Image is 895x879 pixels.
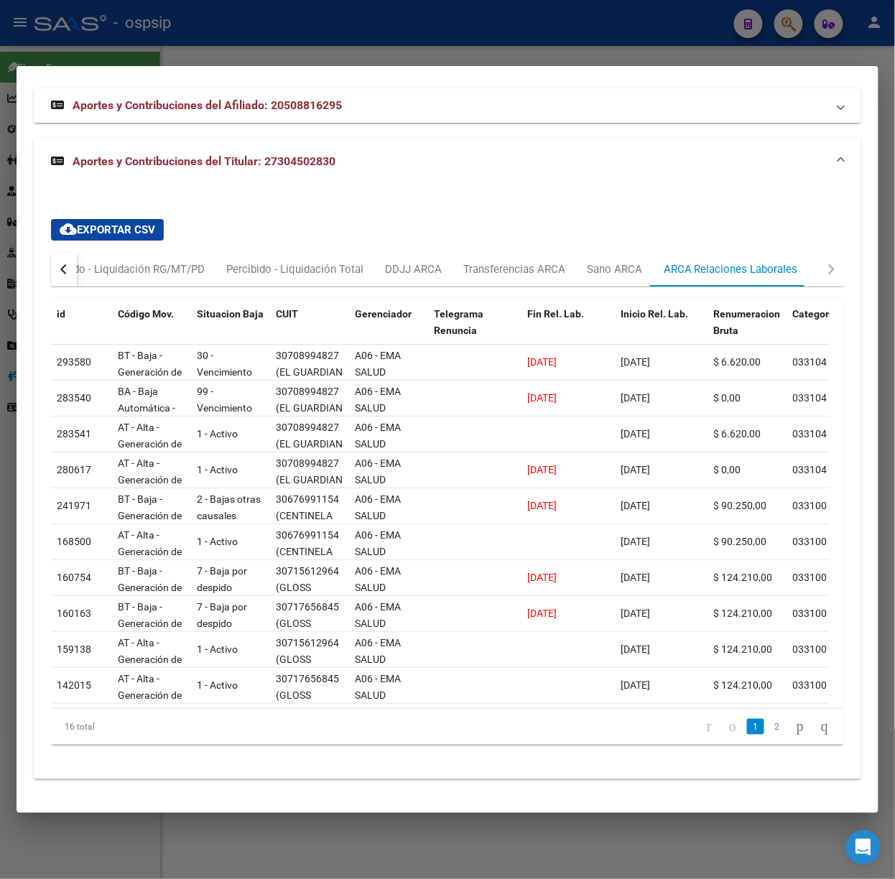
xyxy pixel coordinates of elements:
span: Gerenciador [355,308,412,320]
div: 30715612964 [276,563,339,580]
span: 1 - Activo [197,536,238,547]
span: [DATE] [621,679,650,691]
span: [DATE] [527,356,557,368]
span: 033100 [793,643,827,655]
div: Sano ARCA [587,261,642,277]
datatable-header-cell: Renumeracion Bruta [708,299,787,362]
div: Percibido - Liquidación RG/MT/PD [40,261,205,277]
span: A06 - EMA SALUD [355,529,401,557]
span: [DATE] [527,572,557,583]
span: AT - Alta - Generación de clave [118,637,182,682]
button: Exportar CSV [51,219,164,241]
span: (CENTINELA SRL) [276,546,333,574]
span: (GLOSS COMPANY S.A) [276,654,323,698]
span: CUIT [276,308,298,320]
div: Transferencias ARCA [463,261,565,277]
span: BT - Baja - Generación de Clave [118,350,182,394]
span: $ 124.210,00 [714,608,773,619]
span: Situacion Baja [197,308,264,320]
span: BA - Baja Automática - Anulación [118,386,175,430]
span: Exportar CSV [60,223,155,236]
span: 033100 [793,500,827,511]
span: (EL GUARDIAN SRL) [276,402,343,430]
span: [DATE] [621,536,650,547]
span: 283541 [57,428,91,439]
span: (GLOSS COMPANY S.A Y OTROS SEG.IPJYC U. T. E.) [276,689,340,766]
span: 160163 [57,608,91,619]
span: 1 - Activo [197,679,238,691]
datatable-header-cell: id [51,299,112,362]
span: A06 - EMA SALUD [355,457,401,485]
span: BT - Baja - Generación de Clave [118,565,182,610]
span: AT - Alta - Generación de clave [118,422,182,466]
span: A06 - EMA SALUD [355,673,401,701]
div: 30708994827 [276,455,339,472]
a: 1 [747,719,764,735]
span: 033104 [793,356,827,368]
span: (GLOSS COMPANY S.A) [276,582,323,626]
span: [DATE] [621,392,650,404]
span: A06 - EMA SALUD [355,637,401,665]
span: 30 - Vencimiento de plazo / ART. 250 - LCT [197,350,263,410]
span: 142015 [57,679,91,691]
span: Código Mov. [118,308,174,320]
div: Aportes y Contribuciones del Titular: 27304502830 [34,185,861,779]
span: AT - Alta - Generación de clave [118,529,182,574]
span: A06 - EMA SALUD [355,350,401,378]
span: 033100 [793,572,827,583]
span: $ 124.210,00 [714,643,773,655]
span: 1 - Activo [197,464,238,475]
span: 7 - Baja por despido [197,565,247,593]
span: 99 - Vencimiento de contrato a plazo fijo o determ., a tiempo compl. o parcial [197,386,260,496]
div: Open Intercom Messenger [846,830,881,865]
span: 159138 [57,643,91,655]
div: Percibido - Liquidación Total [226,261,363,277]
span: $ 0,00 [714,392,741,404]
span: A06 - EMA SALUD [355,422,401,450]
span: 283540 [57,392,91,404]
span: 033100 [793,536,827,547]
span: Aportes y Contribuciones del Titular: 27304502830 [73,154,335,168]
span: $ 124.210,00 [714,679,773,691]
span: $ 90.250,00 [714,536,767,547]
span: [DATE] [527,464,557,475]
span: 293580 [57,356,91,368]
span: $ 0,00 [714,464,741,475]
div: 30717656845 [276,599,339,615]
span: [DATE] [621,643,650,655]
mat-icon: cloud_download [60,220,77,238]
span: Inicio Rel. Lab. [621,308,688,320]
span: AT - Alta - Generación de clave [118,457,182,502]
span: Renumeracion Bruta [714,308,781,336]
span: 168500 [57,536,91,547]
span: 2 - Bajas otras causales [197,493,261,521]
span: 1 - Activo [197,643,238,655]
span: A06 - EMA SALUD [355,601,401,629]
span: [DATE] [527,392,557,404]
span: $ 90.250,00 [714,500,767,511]
a: go to last page [815,719,835,735]
div: 30676991154 [276,527,339,544]
span: [DATE] [527,608,557,619]
span: A06 - EMA SALUD [355,386,401,414]
span: [DATE] [621,428,650,439]
div: 30717656845 [276,671,339,687]
span: 1 - Activo [197,428,238,439]
span: $ 124.210,00 [714,572,773,583]
span: (EL GUARDIAN SRL) [276,474,343,502]
span: Telegrama Renuncia [434,308,483,336]
div: 30708994827 [276,419,339,436]
span: (EL GUARDIAN SRL) [276,366,343,394]
span: 033100 [793,679,827,691]
span: 033104 [793,428,827,439]
mat-expansion-panel-header: Aportes y Contribuciones del Titular: 27304502830 [34,139,861,185]
span: $ 6.620,00 [714,356,761,368]
datatable-header-cell: CUIT [270,299,349,362]
span: 033104 [793,464,827,475]
span: [DATE] [621,356,650,368]
datatable-header-cell: Fin Rel. Lab. [521,299,615,362]
datatable-header-cell: Código Mov. [112,299,191,362]
div: 30708994827 [276,383,339,400]
span: [DATE] [621,572,650,583]
span: 7 - Baja por despido [197,601,247,629]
